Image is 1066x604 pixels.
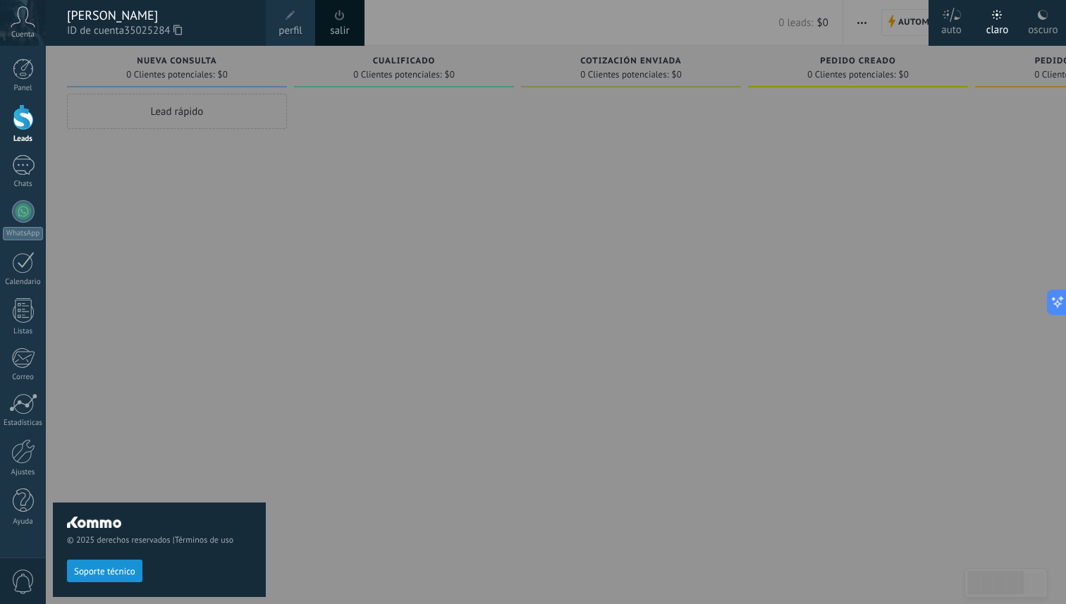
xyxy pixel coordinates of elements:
div: WhatsApp [3,227,43,240]
div: Chats [3,180,44,189]
div: Panel [3,84,44,93]
span: perfil [278,23,302,39]
div: [PERSON_NAME] [67,8,252,23]
a: Términos de uso [175,535,233,546]
span: ID de cuenta [67,23,252,39]
div: Leads [3,135,44,144]
div: Ayuda [3,517,44,526]
div: auto [941,9,962,46]
div: oscuro [1028,9,1058,46]
span: 35025284 [124,23,182,39]
div: Correo [3,373,44,382]
span: Soporte técnico [74,567,135,577]
button: Soporte técnico [67,560,142,582]
span: Cuenta [11,30,35,39]
div: claro [986,9,1009,46]
div: Listas [3,327,44,336]
a: Soporte técnico [67,565,142,576]
div: Ajustes [3,468,44,477]
div: Estadísticas [3,419,44,428]
span: © 2025 derechos reservados | [67,535,252,546]
div: Calendario [3,278,44,287]
a: salir [330,23,349,39]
